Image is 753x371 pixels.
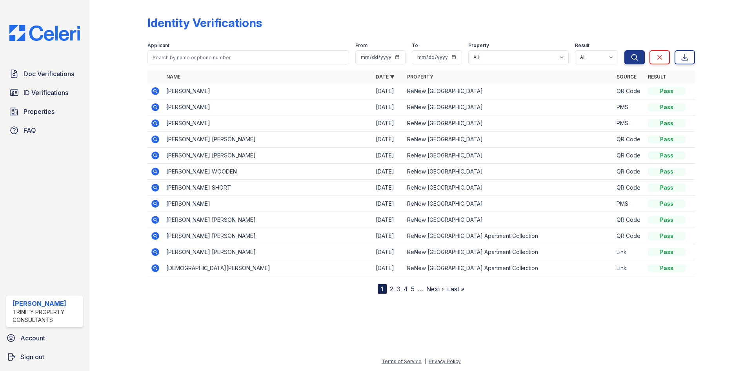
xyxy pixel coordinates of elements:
td: ReNew [GEOGRAPHIC_DATA] [404,212,613,228]
td: QR Code [613,228,645,244]
td: QR Code [613,180,645,196]
a: Date ▼ [376,74,395,80]
span: Account [20,333,45,343]
td: QR Code [613,83,645,99]
td: ReNew [GEOGRAPHIC_DATA] [404,83,613,99]
div: Pass [648,248,686,256]
div: Identity Verifications [147,16,262,30]
div: Pass [648,103,686,111]
span: ID Verifications [24,88,68,97]
a: Account [3,330,86,346]
td: ReNew [GEOGRAPHIC_DATA] [404,132,613,148]
a: 3 [397,285,400,293]
td: [PERSON_NAME] SHORT [163,180,373,196]
a: 2 [390,285,393,293]
td: ReNew [GEOGRAPHIC_DATA] [404,196,613,212]
label: To [412,42,418,49]
td: [DATE] [373,164,404,180]
a: Next › [426,285,444,293]
div: Trinity Property Consultants [13,308,80,324]
a: Sign out [3,349,86,365]
a: FAQ [6,122,83,138]
td: [DATE] [373,196,404,212]
label: From [355,42,367,49]
td: [PERSON_NAME] [PERSON_NAME] [163,228,373,244]
input: Search by name or phone number [147,50,349,64]
span: FAQ [24,126,36,135]
td: [DATE] [373,180,404,196]
td: ReNew [GEOGRAPHIC_DATA] Apartment Collection [404,260,613,276]
div: Pass [648,119,686,127]
td: [DATE] [373,212,404,228]
div: Pass [648,184,686,192]
td: [DEMOGRAPHIC_DATA][PERSON_NAME] [163,260,373,276]
td: [DATE] [373,83,404,99]
div: [PERSON_NAME] [13,299,80,308]
img: CE_Logo_Blue-a8612792a0a2168367f1c8372b55b34899dd931a85d93a1a3d3e32e68fde9ad4.png [3,25,86,41]
td: [DATE] [373,260,404,276]
td: ReNew [GEOGRAPHIC_DATA] [404,99,613,115]
a: Properties [6,104,83,119]
label: Applicant [147,42,169,49]
a: Privacy Policy [429,358,461,364]
a: Terms of Service [382,358,422,364]
td: [DATE] [373,244,404,260]
a: 5 [411,285,415,293]
span: Sign out [20,352,44,362]
a: Property [407,74,433,80]
div: 1 [378,284,387,294]
span: Properties [24,107,55,116]
div: Pass [648,200,686,208]
td: [PERSON_NAME] [PERSON_NAME] [163,132,373,148]
td: Link [613,260,645,276]
td: QR Code [613,148,645,164]
div: Pass [648,87,686,95]
div: Pass [648,216,686,224]
td: ReNew [GEOGRAPHIC_DATA] [404,164,613,180]
a: Source [617,74,637,80]
a: ID Verifications [6,85,83,101]
div: Pass [648,168,686,175]
label: Property [468,42,489,49]
td: PMS [613,115,645,132]
td: [PERSON_NAME] [PERSON_NAME] [163,212,373,228]
div: | [424,358,426,364]
td: [DATE] [373,99,404,115]
td: Link [613,244,645,260]
td: [PERSON_NAME] [163,115,373,132]
td: ReNew [GEOGRAPHIC_DATA] Apartment Collection [404,228,613,244]
a: Name [166,74,180,80]
td: [PERSON_NAME] WOODEN [163,164,373,180]
a: 4 [404,285,408,293]
td: PMS [613,196,645,212]
td: QR Code [613,212,645,228]
td: [PERSON_NAME] [PERSON_NAME] [163,244,373,260]
td: [DATE] [373,148,404,164]
td: [PERSON_NAME] [163,99,373,115]
div: Pass [648,232,686,240]
td: PMS [613,99,645,115]
td: QR Code [613,164,645,180]
span: Doc Verifications [24,69,74,79]
div: Pass [648,152,686,159]
td: [DATE] [373,228,404,244]
span: … [418,284,423,294]
td: [DATE] [373,115,404,132]
label: Result [575,42,589,49]
td: ReNew [GEOGRAPHIC_DATA] Apartment Collection [404,244,613,260]
a: Doc Verifications [6,66,83,82]
td: QR Code [613,132,645,148]
td: ReNew [GEOGRAPHIC_DATA] [404,115,613,132]
div: Pass [648,135,686,143]
td: [PERSON_NAME] [163,83,373,99]
a: Result [648,74,666,80]
a: Last » [447,285,464,293]
div: Pass [648,264,686,272]
td: ReNew [GEOGRAPHIC_DATA] [404,180,613,196]
td: ReNew [GEOGRAPHIC_DATA] [404,148,613,164]
td: [PERSON_NAME] [163,196,373,212]
td: [DATE] [373,132,404,148]
td: [PERSON_NAME] [PERSON_NAME] [163,148,373,164]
